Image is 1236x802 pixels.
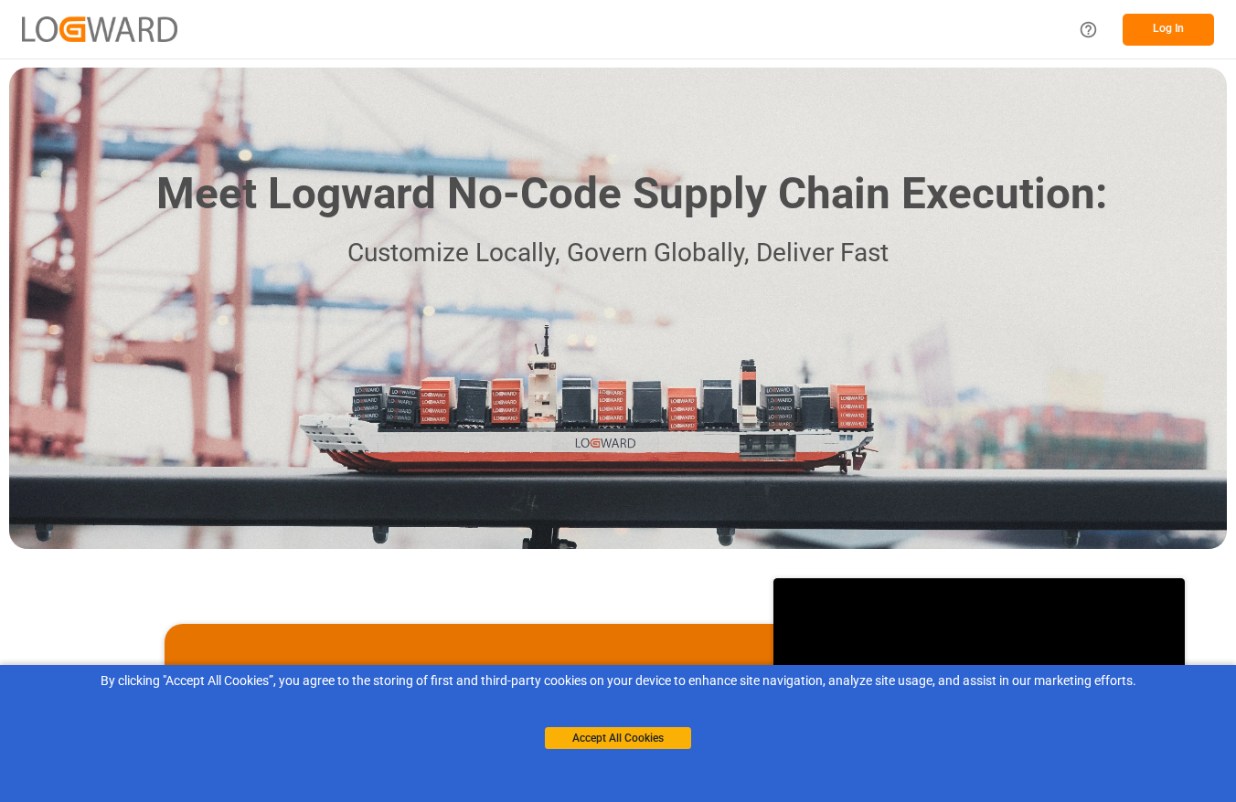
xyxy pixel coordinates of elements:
[545,727,691,749] button: Accept All Cookies
[13,671,1223,691] div: By clicking "Accept All Cookies”, you agree to the storing of first and third-party cookies on yo...
[129,233,1107,274] p: Customize Locally, Govern Globally, Deliver Fast
[156,162,1107,227] h1: Meet Logward No-Code Supply Chain Execution:
[1123,14,1214,46] button: Log In
[22,16,177,41] img: Logward_new_orange.png
[1068,9,1109,50] button: Help Center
